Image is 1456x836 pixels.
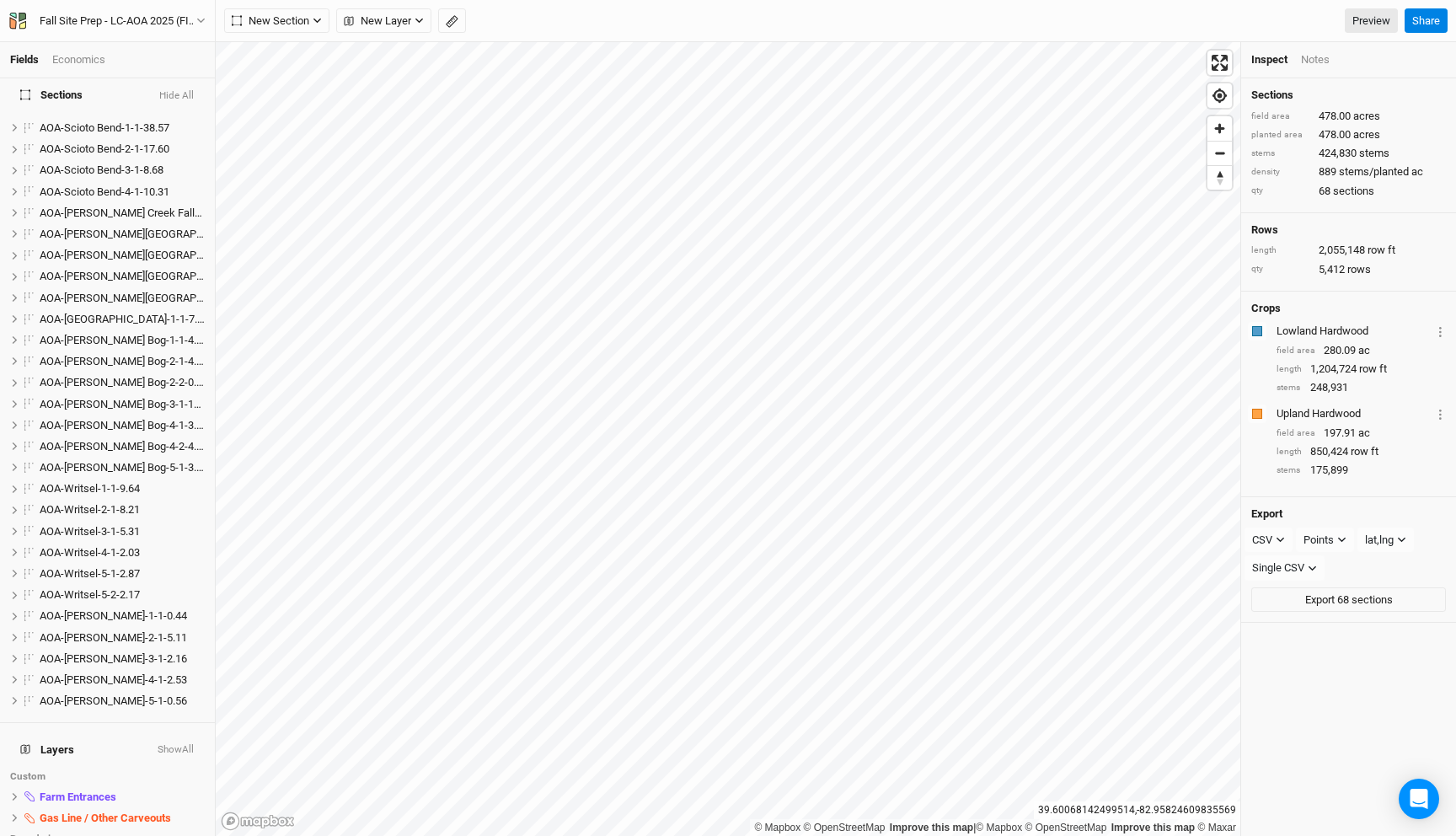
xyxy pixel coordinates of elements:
[1277,427,1315,440] div: field area
[1303,532,1334,549] div: Points
[20,88,83,102] span: Sections
[40,440,205,453] div: AOA-Utzinger Bog-4-2-4.35
[40,376,208,389] span: AOA-[PERSON_NAME] Bog-2-2-0.25
[1277,446,1302,458] div: length
[40,652,187,665] span: AOA-[PERSON_NAME]-3-1-2.16
[1277,324,1432,339] div: Lowland Hardwood
[1277,444,1446,459] div: 850,424
[40,567,140,580] span: AOA-Writsel-5-1-2.87
[1207,51,1232,75] button: Enter fullscreen
[40,588,205,602] div: AOA-Writsel-5-2-2.17
[157,744,195,756] button: ShowAll
[40,546,205,560] div: AOA-Writsel-4-1-2.03
[40,270,205,283] div: AOA-Scott Creek Falls-1-4-3.78
[40,163,163,176] span: AOA-Scioto Bend-3-1-8.68
[232,13,309,29] span: New Section
[40,249,290,261] span: AOA-[PERSON_NAME][GEOGRAPHIC_DATA]-1-3-0.43
[1251,127,1446,142] div: 478.00
[1251,223,1446,237] h4: Rows
[1368,243,1395,258] span: row ft
[40,228,205,241] div: AOA-Scott Creek Falls-1-1-13.94
[40,376,205,389] div: AOA-Utzinger Bog-2-2-0.25
[804,822,886,833] a: OpenStreetMap
[1359,362,1387,377] span: row ft
[1347,262,1371,277] span: rows
[40,812,205,825] div: Gas Line / Other Carveouts
[40,440,208,453] span: AOA-[PERSON_NAME] Bog-4-2-4.35
[40,790,116,803] span: Farm Entrances
[40,313,205,326] div: AOA-Stone Canyon-1-1-7.37
[40,673,205,687] div: AOA-Wylie Ridge-4-1-2.53
[1251,166,1310,179] div: density
[40,609,187,622] span: AOA-[PERSON_NAME]-1-1-0.44
[40,588,140,601] span: AOA-Writsel-5-2-2.17
[40,694,205,708] div: AOA-Wylie Ridge-5-1-0.56
[1251,129,1310,142] div: planted area
[1251,262,1446,277] div: 5,412
[1339,164,1423,180] span: stems/planted ac
[1034,801,1240,819] div: 39.60068142499514 , -82.95824609835569
[40,673,187,686] span: AOA-[PERSON_NAME]-4-1-2.53
[40,652,205,666] div: AOA-Wylie Ridge-3-1-2.16
[1277,380,1446,395] div: 248,931
[1277,362,1446,377] div: 1,204,724
[1251,263,1310,276] div: qty
[40,694,187,707] span: AOA-[PERSON_NAME]-5-1-0.56
[40,13,196,29] div: Fall Site Prep - LC-AOA 2025 (FInal)
[1435,321,1446,340] button: Crop Usage
[40,313,209,325] span: AOA-[GEOGRAPHIC_DATA]-1-1-7.37
[1277,464,1302,477] div: stems
[1353,109,1380,124] span: acres
[40,546,140,559] span: AOA-Writsel-4-1-2.03
[40,812,171,824] span: Gas Line / Other Carveouts
[40,355,208,367] span: AOA-[PERSON_NAME] Bog-2-1-4.22
[1207,116,1232,141] button: Zoom in
[52,52,105,67] div: Economics
[40,292,205,305] div: AOA-Scott Creek Falls-2-1-19.09
[224,8,329,34] button: New Section
[336,8,431,34] button: New Layer
[1251,587,1446,613] button: Export 68 sections
[1207,165,1232,190] button: Reset bearing to north
[40,334,205,347] div: AOA-Utzinger Bog-1-1-4.29
[40,631,187,644] span: AOA-[PERSON_NAME]-2-1-5.11
[1207,83,1232,108] span: Find my location
[1251,185,1310,197] div: qty
[1251,146,1446,161] div: 424,830
[40,461,208,474] span: AOA-[PERSON_NAME] Bog-5-1-3.01
[1207,166,1232,190] span: Reset bearing to north
[40,482,205,496] div: AOA-Writsel-1-1-9.64
[20,743,74,757] span: Layers
[1025,822,1107,833] a: OpenStreetMap
[1245,555,1325,581] button: Single CSV
[40,525,205,539] div: AOA-Writsel-3-1-5.31
[40,609,205,623] div: AOA-Wylie Ridge-1-1-0.44
[40,270,290,282] span: AOA-[PERSON_NAME][GEOGRAPHIC_DATA]-1-4-3.78
[40,163,205,177] div: AOA-Scioto Bend-3-1-8.68
[1277,463,1446,478] div: 175,899
[40,503,140,516] span: AOA-Writsel-2-1-8.21
[438,8,466,34] button: Shortcut: M
[1251,244,1310,257] div: length
[1251,164,1446,180] div: 889
[1358,426,1370,441] span: ac
[40,461,205,474] div: AOA-Utzinger Bog-5-1-3.01
[1277,426,1446,441] div: 197.91
[1251,52,1287,67] div: Inspect
[976,822,1022,833] a: Mapbox
[1351,444,1378,459] span: row ft
[158,90,195,102] button: Hide All
[40,121,169,134] span: AOA-Scioto Bend-1-1-38.57
[1251,109,1446,124] div: 478.00
[40,121,205,135] div: AOA-Scioto Bend-1-1-38.57
[1353,127,1380,142] span: acres
[40,142,169,155] span: AOA-Scioto Bend-2-1-17.60
[1252,532,1272,549] div: CSV
[1245,528,1293,553] button: CSV
[40,355,205,368] div: AOA-Utzinger Bog-2-1-4.22
[1399,779,1439,819] div: Open Intercom Messenger
[1345,8,1398,34] a: Preview
[1333,184,1374,199] span: sections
